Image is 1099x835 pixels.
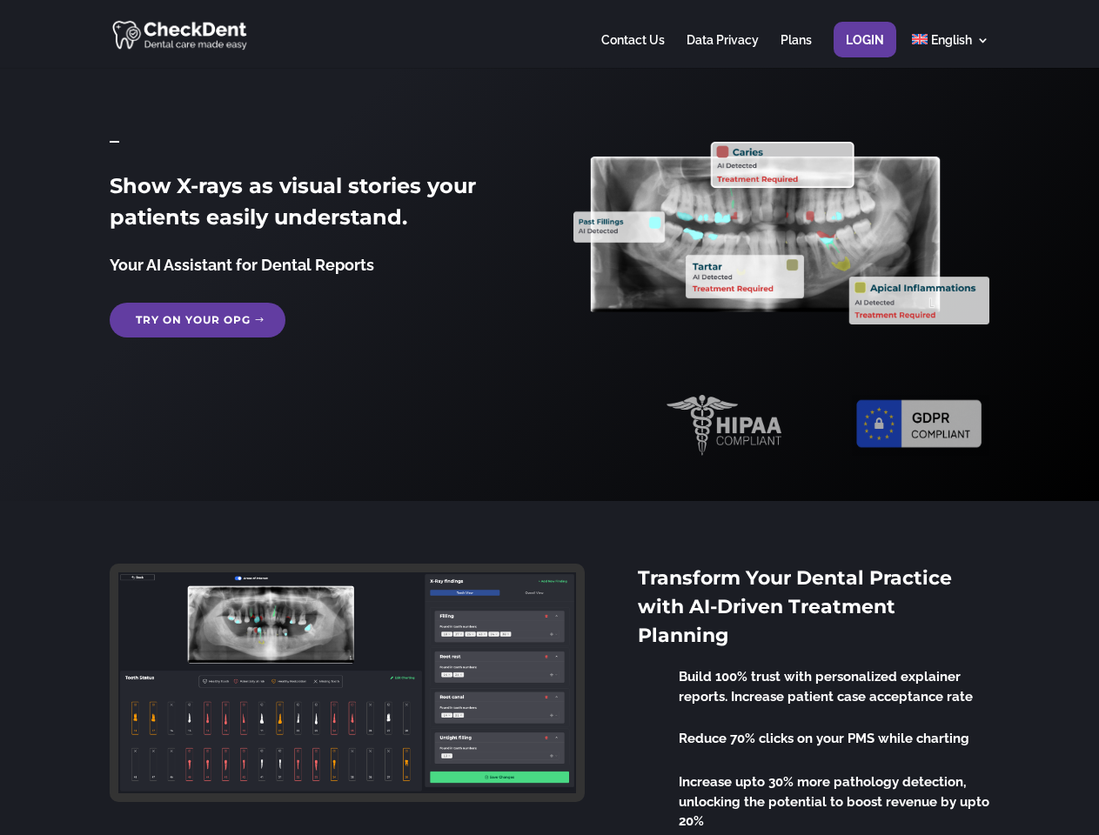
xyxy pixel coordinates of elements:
a: English [912,34,989,68]
span: Build 100% trust with personalized explainer reports. Increase patient case acceptance rate [679,669,973,705]
a: Contact Us [601,34,665,68]
a: Try on your OPG [110,303,285,337]
a: Plans [781,34,812,68]
a: Login [846,34,884,68]
span: English [931,33,972,47]
span: _ [110,123,119,146]
span: Reduce 70% clicks on your PMS while charting [679,731,969,746]
span: Increase upto 30% more pathology detection, unlocking the potential to boost revenue by upto 20% [679,774,989,829]
a: Data Privacy [687,34,759,68]
span: Your AI Assistant for Dental Reports [110,256,374,274]
h2: Show X-rays as visual stories your patients easily understand. [110,170,525,242]
span: Transform Your Dental Practice with AI-Driven Treatment Planning [638,566,952,647]
img: CheckDent AI [112,17,249,51]
img: X_Ray_annotated [573,142,988,324]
